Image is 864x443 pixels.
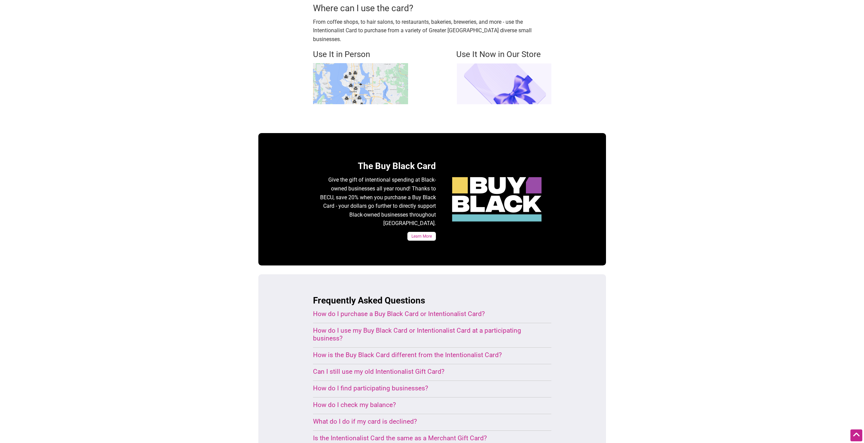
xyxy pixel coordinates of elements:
summary: What do I do if my card is declined? [313,418,535,425]
h3: Frequently Asked Questions [313,294,551,307]
h4: Use It Now in Our Store [456,49,551,60]
a: Learn More [407,232,436,241]
details: The old Intentionalist Gift Card is no longer an in-person payment option at participating small ... [313,368,535,377]
h3: Where can I use the card? [313,2,551,14]
div: Scroll Back to Top [850,429,862,441]
img: Black Black Friday Card [449,174,545,224]
h4: Use It in Person [313,49,408,60]
p: From coffee shops, to hair salons, to restaurants, bakeries, breweries, and more - use the Intent... [313,18,551,44]
summary: How do I find participating businesses? [313,384,535,392]
p: Give the gift of intentional spending at Black-owned businesses all year round! Thanks to BECU, s... [320,176,436,228]
details: to view participating businesses in the Buy Black Card network and to view participating business... [313,384,535,394]
summary: Can I still use my old Intentionalist Gift Card? [313,368,535,375]
details: Physical cards are swiped at the register, exactly like a credit card. For digital cards, simply ... [313,327,535,344]
h3: The Buy Black Card [320,160,436,172]
details: The Buy Black Card can be used to purchase from participating Black-owned businesses. The Intenti... [313,351,535,361]
summary: How do I purchase a Buy Black Card or Intentionalist Card? [313,310,535,318]
details: Both cards are available in the , with the option to select a physical or digital card. [313,310,535,319]
summary: Is the Intentionalist Card the same as a Merchant Gift Card? [313,434,535,442]
img: Buy Black map [313,63,408,104]
details: When logged into your Intentionalist Account, you can access your balance from the Cards list. [313,401,535,410]
summary: How is the Buy Black Card different from the Intentionalist Card? [313,351,535,359]
summary: How do I check my balance? [313,401,535,409]
img: Intentionalist Store [456,63,551,104]
details: You can first check your balance through your Intentionalist Account. For further support, you ca... [313,418,535,427]
summary: How do I use my Buy Black Card or Intentionalist Card at a participating business? [313,327,535,342]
